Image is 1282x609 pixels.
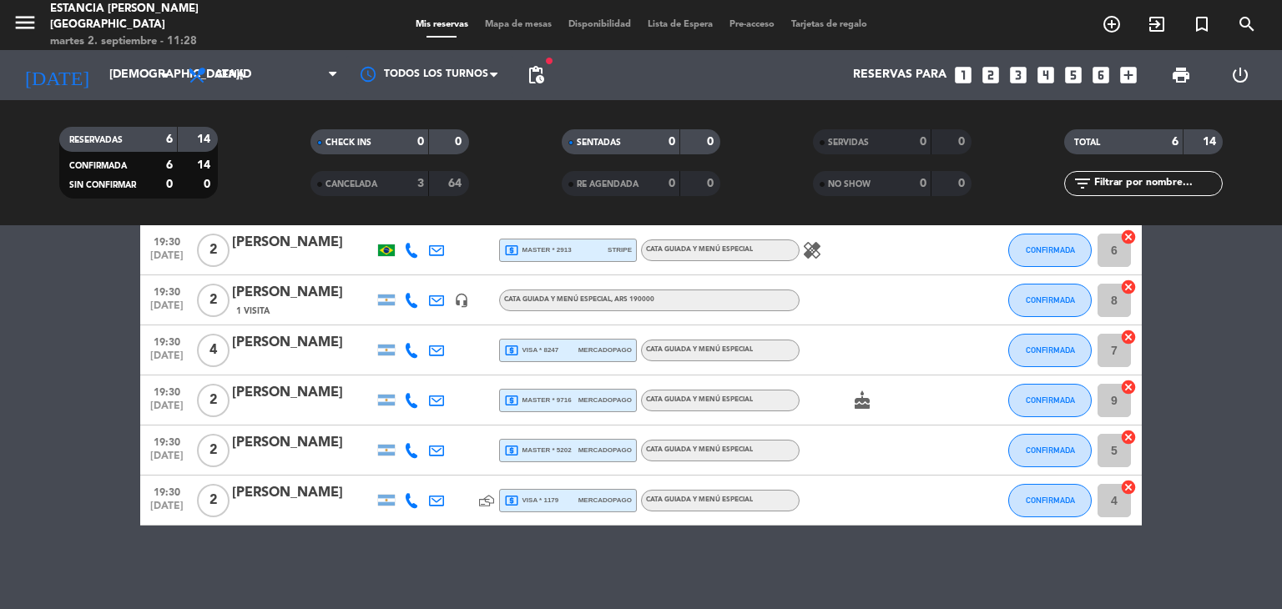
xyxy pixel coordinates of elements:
span: Mis reservas [407,20,477,29]
strong: 0 [417,136,424,148]
span: CONFIRMADA [1026,245,1075,254]
i: looks_4 [1035,64,1057,86]
i: cancel [1120,379,1137,395]
div: [PERSON_NAME] [232,332,374,354]
span: CONFIRMADA [1026,345,1075,355]
button: CONFIRMADA [1008,384,1092,417]
span: , ARS 190000 [611,296,654,303]
span: Cata guiada y menú especial [646,396,753,403]
span: CONFIRMADA [1026,295,1075,304]
span: 2 [197,384,230,417]
span: Disponibilidad [560,20,639,29]
span: 19:30 [146,231,188,250]
strong: 0 [920,178,926,189]
span: 2 [197,284,230,317]
span: CONFIRMADA [1026,496,1075,505]
span: 19:30 [146,481,188,501]
span: master * 9716 [504,393,572,408]
span: SIN CONFIRMAR [69,181,136,189]
span: [DATE] [146,450,188,470]
span: TOTAL [1074,138,1100,147]
span: mercadopago [578,395,632,405]
span: CHECK INS [326,138,371,147]
span: 4 [197,334,230,367]
strong: 3 [417,178,424,189]
i: looks_5 [1062,64,1084,86]
i: local_atm [504,493,519,508]
div: [PERSON_NAME] [232,232,374,254]
strong: 0 [958,136,968,148]
strong: 0 [958,178,968,189]
span: CANCELADA [326,180,377,189]
span: Cata guiada y menú especial [646,446,753,453]
span: Tarjetas de regalo [783,20,876,29]
div: [PERSON_NAME] [232,282,374,304]
i: add_circle_outline [1102,14,1122,34]
strong: 6 [166,133,173,145]
i: arrow_drop_down [155,65,175,85]
strong: 0 [204,179,214,190]
span: fiber_manual_record [544,56,554,66]
span: Cata guiada y menú especial [646,246,753,253]
div: [PERSON_NAME] [232,432,374,454]
strong: 14 [197,159,214,171]
span: Mapa de mesas [477,20,560,29]
strong: 6 [166,159,173,171]
span: RESERVADAS [69,136,123,144]
i: looks_3 [1007,64,1029,86]
input: Filtrar por nombre... [1093,174,1222,193]
i: menu [13,10,38,35]
span: master * 2913 [504,243,572,258]
span: [DATE] [146,300,188,320]
span: Lista de Espera [639,20,721,29]
i: local_atm [504,393,519,408]
span: RE AGENDADA [577,180,638,189]
button: menu [13,10,38,41]
span: stripe [608,244,632,255]
strong: 14 [197,133,214,145]
span: Cata guiada y menú especial [504,296,654,303]
span: 19:30 [146,331,188,350]
div: Estancia [PERSON_NAME] [GEOGRAPHIC_DATA] [50,1,308,33]
i: cake [852,390,872,410]
span: mercadopago [578,445,632,455]
i: local_atm [504,343,519,358]
span: mercadopago [578,495,632,506]
strong: 0 [669,136,675,148]
span: SENTADAS [577,138,621,147]
strong: 64 [448,178,465,189]
span: pending_actions [526,65,546,85]
span: 2 [197,484,230,517]
i: power_settings_new [1230,65,1250,85]
i: cancel [1120,479,1137,496]
span: [DATE] [146,350,188,370]
i: [DATE] [13,57,101,93]
span: 2 [197,434,230,467]
button: CONFIRMADA [1008,484,1092,517]
i: cancel [1120,429,1137,445]
i: looks_two [980,64,1002,86]
strong: 0 [166,179,173,190]
span: NO SHOW [828,180,871,189]
i: local_atm [504,443,519,458]
span: [DATE] [146,501,188,520]
span: Cena [215,69,245,81]
span: [DATE] [146,250,188,269]
strong: 0 [920,136,926,148]
button: CONFIRMADA [1008,434,1092,467]
span: 19:30 [146,431,188,450]
div: [PERSON_NAME] [232,382,374,404]
i: cancel [1120,329,1137,345]
span: 2 [197,234,230,267]
i: cancel [1120,229,1137,245]
span: visa * 8247 [504,343,558,358]
span: visa * 1179 [504,493,558,508]
span: master * 5202 [504,443,572,458]
span: Cata guiada y menú especial [646,496,753,503]
i: search [1237,14,1257,34]
strong: 14 [1203,136,1219,148]
span: Reservas para [853,68,946,82]
span: CONFIRMADA [1026,395,1075,405]
span: print [1171,65,1191,85]
span: 19:30 [146,381,188,400]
